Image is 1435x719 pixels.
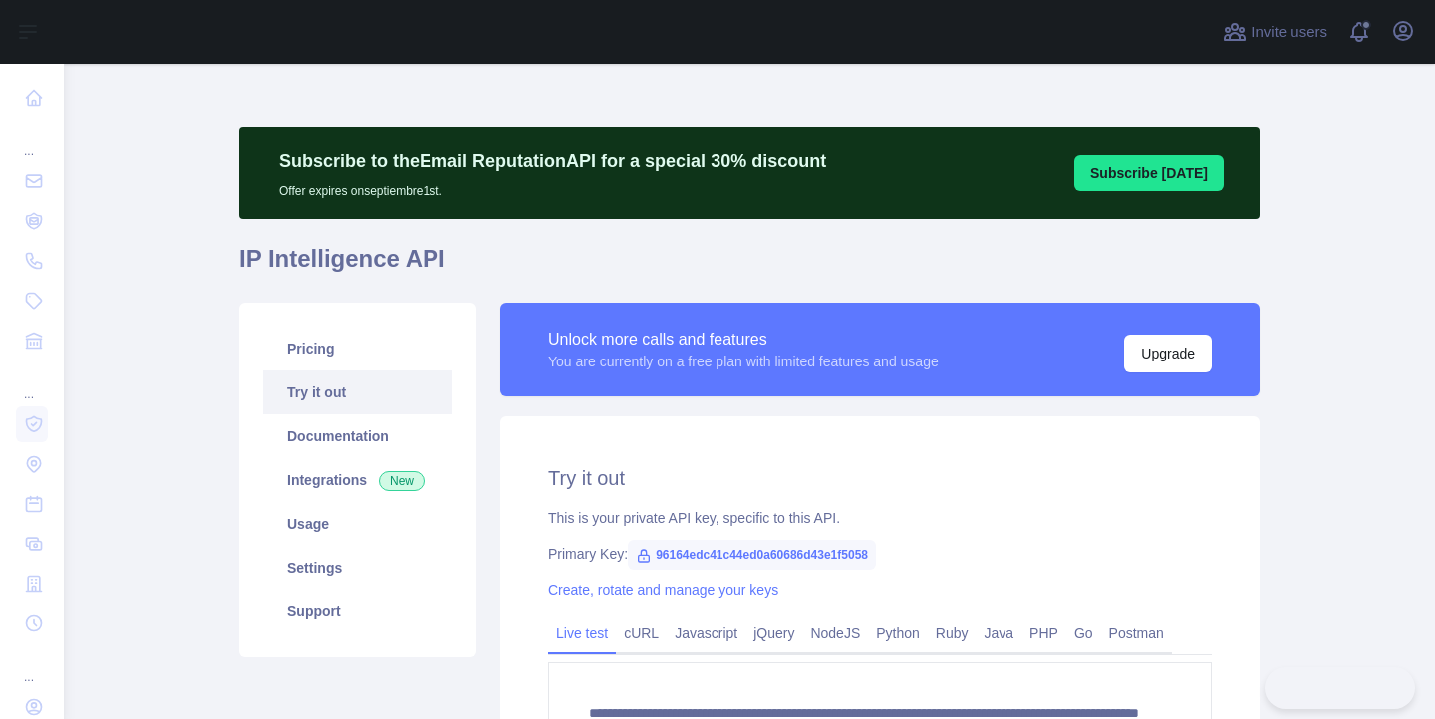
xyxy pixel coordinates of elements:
[1124,335,1212,372] button: Upgrade
[279,147,826,175] p: Subscribe to the Email Reputation API for a special 30 % discount
[977,617,1022,649] a: Java
[263,327,452,370] a: Pricing
[667,617,745,649] a: Javascript
[1251,21,1327,44] span: Invite users
[263,458,452,502] a: Integrations New
[548,352,939,371] div: You are currently on a free plan with limited features and usage
[1265,667,1415,709] iframe: Toggle Customer Support
[1066,617,1101,649] a: Go
[548,508,1212,528] div: This is your private API key, specific to this API.
[628,540,876,570] span: 96164edc41c44ed0a60686d43e1f5058
[548,544,1212,564] div: Primary Key:
[802,617,868,649] a: NodeJS
[279,175,826,199] p: Offer expires on septiembre 1st.
[16,120,48,159] div: ...
[1219,16,1331,48] button: Invite users
[548,328,939,352] div: Unlock more calls and features
[263,370,452,414] a: Try it out
[16,645,48,685] div: ...
[263,414,452,458] a: Documentation
[16,362,48,402] div: ...
[548,582,778,598] a: Create, rotate and manage your keys
[379,471,425,491] span: New
[263,502,452,546] a: Usage
[745,617,802,649] a: jQuery
[239,243,1260,291] h1: IP Intelligence API
[868,617,928,649] a: Python
[548,617,616,649] a: Live test
[1021,617,1066,649] a: PHP
[1074,155,1224,191] button: Subscribe [DATE]
[616,617,667,649] a: cURL
[1101,617,1172,649] a: Postman
[263,590,452,633] a: Support
[928,617,977,649] a: Ruby
[548,464,1212,492] h2: Try it out
[263,546,452,590] a: Settings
